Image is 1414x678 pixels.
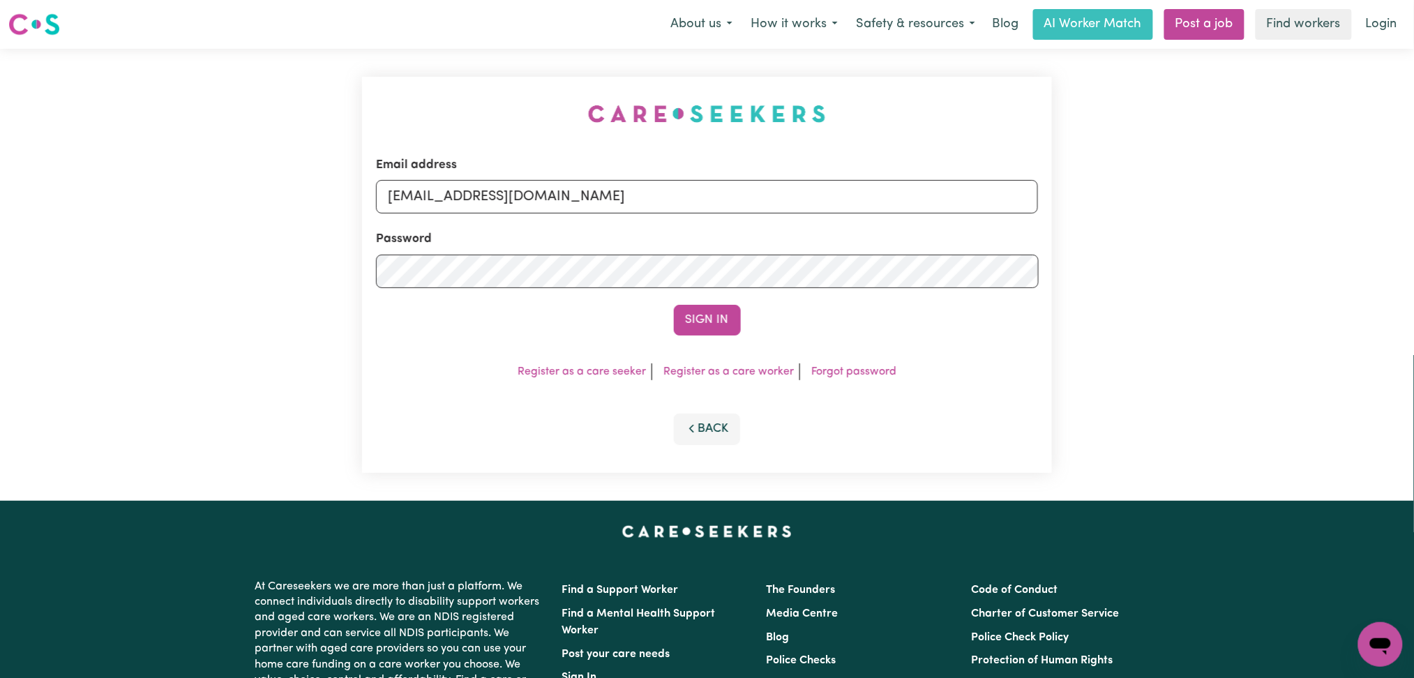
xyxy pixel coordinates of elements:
a: Register as a care seeker [518,366,646,377]
a: AI Worker Match [1033,9,1153,40]
label: Email address [376,156,457,174]
a: Protection of Human Rights [971,655,1113,666]
iframe: Button to launch messaging window [1358,622,1403,667]
label: Password [376,230,432,248]
a: Register as a care worker [663,366,794,377]
a: Find a Mental Health Support Worker [562,608,716,636]
a: Police Checks [767,655,836,666]
a: Charter of Customer Service [971,608,1119,619]
button: Safety & resources [847,10,984,39]
input: Email address [376,180,1039,213]
img: Careseekers logo [8,12,60,37]
a: Find workers [1256,9,1352,40]
a: Careseekers home page [622,526,792,537]
a: Blog [984,9,1028,40]
a: Post your care needs [562,649,670,660]
a: Post a job [1164,9,1244,40]
a: Find a Support Worker [562,585,679,596]
button: Back [674,414,741,444]
button: How it works [742,10,847,39]
a: Police Check Policy [971,632,1069,643]
a: Forgot password [811,366,896,377]
a: Blog [767,632,790,643]
a: The Founders [767,585,836,596]
a: Careseekers logo [8,8,60,40]
button: About us [661,10,742,39]
a: Login [1357,9,1406,40]
a: Code of Conduct [971,585,1058,596]
a: Media Centre [767,608,838,619]
button: Sign In [674,305,741,336]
